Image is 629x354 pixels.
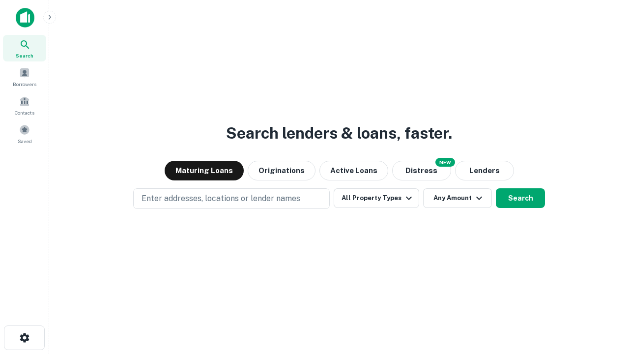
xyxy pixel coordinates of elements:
[142,193,300,205] p: Enter addresses, locations or lender names
[18,137,32,145] span: Saved
[455,161,514,180] button: Lenders
[496,188,545,208] button: Search
[13,80,36,88] span: Borrowers
[580,275,629,323] iframe: Chat Widget
[334,188,419,208] button: All Property Types
[226,121,452,145] h3: Search lenders & loans, faster.
[3,92,46,118] a: Contacts
[15,109,34,117] span: Contacts
[3,35,46,61] a: Search
[435,158,455,167] div: NEW
[423,188,492,208] button: Any Amount
[319,161,388,180] button: Active Loans
[133,188,330,209] button: Enter addresses, locations or lender names
[248,161,315,180] button: Originations
[16,52,33,59] span: Search
[3,63,46,90] a: Borrowers
[16,8,34,28] img: capitalize-icon.png
[165,161,244,180] button: Maturing Loans
[3,120,46,147] a: Saved
[392,161,451,180] button: Search distressed loans with lien and other non-mortgage details.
